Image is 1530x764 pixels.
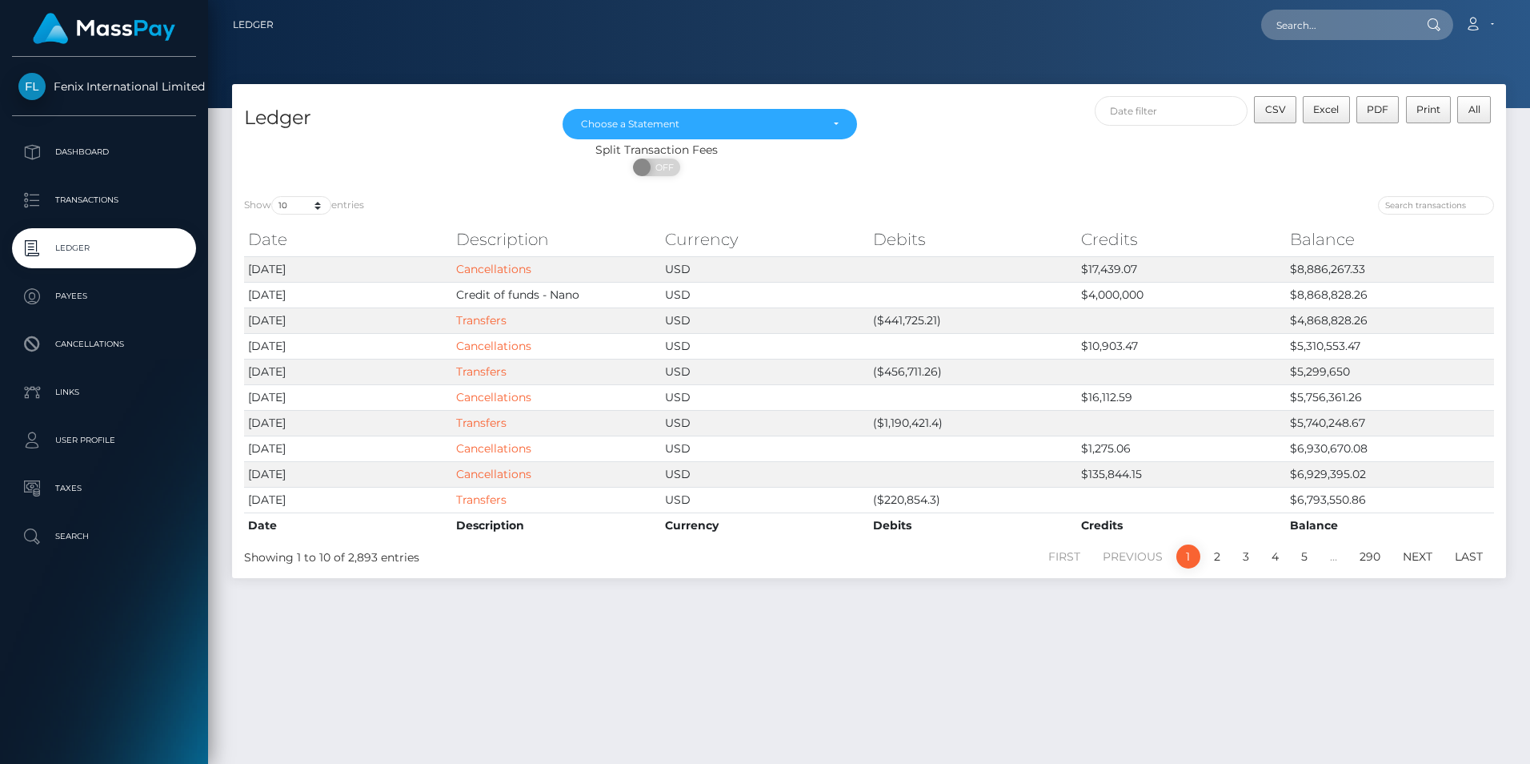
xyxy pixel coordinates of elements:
[1286,308,1494,333] td: $4,868,828.26
[1286,487,1494,513] td: $6,793,550.86
[456,364,507,379] a: Transfers
[1406,96,1452,123] button: Print
[456,390,531,404] a: Cancellations
[869,223,1077,255] th: Debits
[1356,96,1400,123] button: PDF
[12,468,196,509] a: Taxes
[1286,359,1494,384] td: $5,299,650
[1286,410,1494,436] td: $5,740,248.67
[1286,384,1494,410] td: $5,756,361.26
[244,333,452,359] td: [DATE]
[869,308,1077,333] td: ($441,725.21)
[244,256,452,282] td: [DATE]
[1077,333,1285,359] td: $10,903.47
[661,461,869,487] td: USD
[661,384,869,410] td: USD
[244,223,452,255] th: Date
[271,196,331,215] select: Showentries
[232,142,1081,159] div: Split Transaction Fees
[244,513,452,538] th: Date
[661,333,869,359] td: USD
[1468,103,1480,115] span: All
[244,104,539,132] h4: Ledger
[1205,545,1229,569] a: 2
[456,441,531,456] a: Cancellations
[1077,436,1285,461] td: $1,275.06
[869,513,1077,538] th: Debits
[456,493,507,507] a: Transfers
[233,8,274,42] a: Ledger
[1303,96,1350,123] button: Excel
[12,324,196,364] a: Cancellations
[244,196,364,215] label: Show entries
[12,180,196,220] a: Transactions
[12,420,196,460] a: User Profile
[456,313,507,328] a: Transfers
[12,517,196,557] a: Search
[563,109,857,139] button: Choose a Statement
[661,513,869,538] th: Currency
[1077,513,1285,538] th: Credits
[18,380,190,404] p: Links
[661,256,869,282] td: USD
[456,416,507,430] a: Transfers
[12,79,196,94] span: Fenix International Limited
[661,223,869,255] th: Currency
[18,140,190,164] p: Dashboard
[244,282,452,308] td: [DATE]
[452,223,660,255] th: Description
[452,282,660,308] td: Credit of funds - Nano
[869,410,1077,436] td: ($1,190,421.4)
[12,228,196,268] a: Ledger
[661,282,869,308] td: USD
[18,525,190,549] p: Search
[456,339,531,353] a: Cancellations
[1176,545,1200,569] a: 1
[1077,223,1285,255] th: Credits
[661,487,869,513] td: USD
[12,372,196,412] a: Links
[1234,545,1258,569] a: 3
[12,276,196,316] a: Payees
[1095,96,1248,126] input: Date filter
[1351,545,1389,569] a: 290
[244,487,452,513] td: [DATE]
[1261,10,1412,40] input: Search...
[661,410,869,436] td: USD
[1457,96,1491,123] button: All
[1378,196,1494,215] input: Search transactions
[1077,282,1285,308] td: $4,000,000
[1446,545,1492,569] a: Last
[244,410,452,436] td: [DATE]
[244,384,452,410] td: [DATE]
[1286,333,1494,359] td: $5,310,553.47
[1367,103,1388,115] span: PDF
[1286,282,1494,308] td: $8,868,828.26
[1263,545,1288,569] a: 4
[1292,545,1316,569] a: 5
[244,359,452,384] td: [DATE]
[452,513,660,538] th: Description
[1077,461,1285,487] td: $135,844.15
[12,132,196,172] a: Dashboard
[456,262,531,276] a: Cancellations
[18,332,190,356] p: Cancellations
[869,487,1077,513] td: ($220,854.3)
[244,543,751,566] div: Showing 1 to 10 of 2,893 entries
[1077,384,1285,410] td: $16,112.59
[18,73,46,100] img: Fenix International Limited
[1286,461,1494,487] td: $6,929,395.02
[1077,256,1285,282] td: $17,439.07
[1286,436,1494,461] td: $6,930,670.08
[661,359,869,384] td: USD
[244,308,452,333] td: [DATE]
[642,159,682,176] span: OFF
[18,476,190,501] p: Taxes
[1394,545,1441,569] a: Next
[1254,96,1296,123] button: CSV
[18,236,190,260] p: Ledger
[18,284,190,308] p: Payees
[1286,513,1494,538] th: Balance
[456,467,531,481] a: Cancellations
[1313,103,1339,115] span: Excel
